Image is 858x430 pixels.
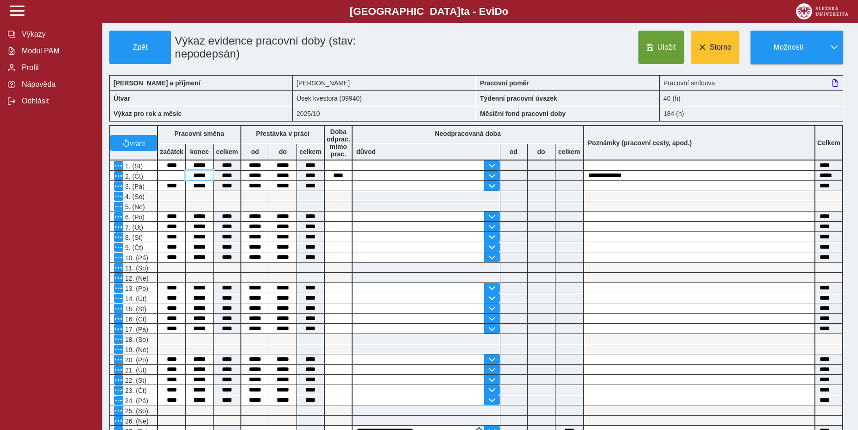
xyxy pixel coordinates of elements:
[28,6,830,18] b: [GEOGRAPHIC_DATA] a - Evi
[758,43,818,51] span: Možnosti
[123,173,143,180] span: 2. (Čt)
[114,375,123,385] button: Menu
[114,294,123,303] button: Menu
[114,243,123,252] button: Menu
[123,162,143,170] span: 1. (St)
[114,273,123,282] button: Menu
[123,417,149,425] span: 26. (Ne)
[123,305,146,313] span: 15. (St)
[110,135,157,151] button: vrátit
[528,148,555,155] b: do
[114,406,123,415] button: Menu
[123,397,148,404] span: 24. (Pá)
[123,244,143,251] span: 9. (Čt)
[123,264,148,272] span: 11. (So)
[123,336,148,343] span: 18. (So)
[114,263,123,272] button: Menu
[19,47,94,55] span: Modul PAM
[123,377,146,384] span: 22. (St)
[356,148,376,155] b: důvod
[123,193,145,200] span: 4. (So)
[19,30,94,39] span: Výkazy
[327,128,350,158] b: Doba odprac. mimo prac.
[158,148,185,155] b: začátek
[114,334,123,344] button: Menu
[123,356,148,364] span: 20. (Po)
[114,95,130,102] b: Útvar
[435,130,501,137] b: Neodpracovaná doba
[114,283,123,293] button: Menu
[660,106,843,122] div: 184 (h)
[114,385,123,395] button: Menu
[660,75,843,90] div: Pracovní smlouva
[114,396,123,405] button: Menu
[114,304,123,313] button: Menu
[123,366,147,374] span: 21. (Út)
[751,31,826,64] button: Možnosti
[817,139,840,147] b: Celkem
[186,148,213,155] b: konec
[114,171,123,180] button: Menu
[123,285,148,292] span: 13. (Po)
[114,355,123,364] button: Menu
[500,148,527,155] b: od
[114,202,123,211] button: Menu
[114,314,123,323] button: Menu
[494,6,502,17] span: D
[256,130,309,137] b: Přestávka v práci
[114,365,123,374] button: Menu
[114,232,123,242] button: Menu
[109,31,171,64] button: Zpět
[123,183,145,190] span: 3. (Pá)
[123,326,148,333] span: 17. (Pá)
[123,254,148,262] span: 10. (Pá)
[114,416,123,425] button: Menu
[123,224,143,231] span: 7. (Út)
[660,90,843,106] div: 40 (h)
[293,75,476,90] div: [PERSON_NAME]
[123,203,145,211] span: 5. (Ne)
[480,95,557,102] b: Týdenní pracovní úvazek
[130,139,145,147] span: vrátit
[114,345,123,354] button: Menu
[461,6,464,17] span: t
[114,222,123,231] button: Menu
[123,407,148,415] span: 25. (So)
[297,148,324,155] b: celkem
[584,139,696,147] b: Poznámky (pracovní cesty, apod.)
[480,79,529,87] b: Pracovní poměr
[114,192,123,201] button: Menu
[123,346,149,353] span: 19. (Ne)
[796,3,848,19] img: logo_web_su.png
[241,148,269,155] b: od
[123,295,147,302] span: 14. (Út)
[19,97,94,105] span: Odhlásit
[214,148,240,155] b: celkem
[123,213,145,221] span: 6. (Po)
[114,79,200,87] b: [PERSON_NAME] a příjmení
[293,106,476,122] div: 2025/10
[19,80,94,89] span: Nápověda
[480,110,566,117] b: Měsíční fond pracovní doby
[114,253,123,262] button: Menu
[123,275,149,282] span: 12. (Ne)
[171,31,418,64] h1: Výkaz evidence pracovní doby (stav: nepodepsán)
[123,234,143,241] span: 8. (St)
[710,43,732,51] span: Storno
[114,110,182,117] b: Výkaz pro rok a měsíc
[174,130,224,137] b: Pracovní směna
[114,212,123,221] button: Menu
[502,6,509,17] span: o
[269,148,297,155] b: do
[555,148,583,155] b: celkem
[691,31,739,64] button: Storno
[114,324,123,334] button: Menu
[638,31,684,64] button: Uložit
[123,387,147,394] span: 23. (Čt)
[19,64,94,72] span: Profil
[114,161,123,170] button: Menu
[123,315,147,323] span: 16. (Čt)
[114,43,167,51] span: Zpět
[114,181,123,191] button: Menu
[657,43,676,51] span: Uložit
